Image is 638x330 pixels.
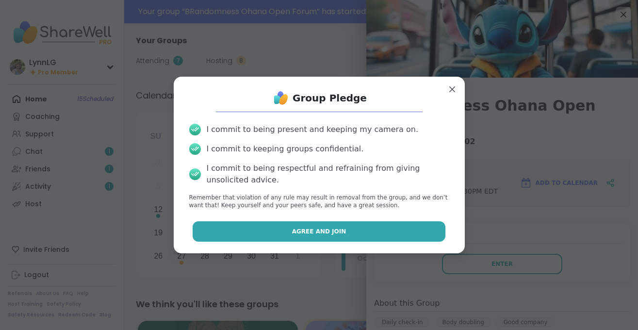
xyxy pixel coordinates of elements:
span: Agree and Join [292,227,346,236]
div: I commit to keeping groups confidential. [207,143,364,155]
img: ShareWell Logo [271,88,291,108]
div: I commit to being present and keeping my camera on. [207,124,418,135]
p: Remember that violation of any rule may result in removal from the group, and we don’t want that!... [189,194,449,210]
div: I commit to being respectful and refraining from giving unsolicited advice. [207,163,449,186]
button: Agree and Join [193,221,445,242]
h1: Group Pledge [293,91,367,105]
